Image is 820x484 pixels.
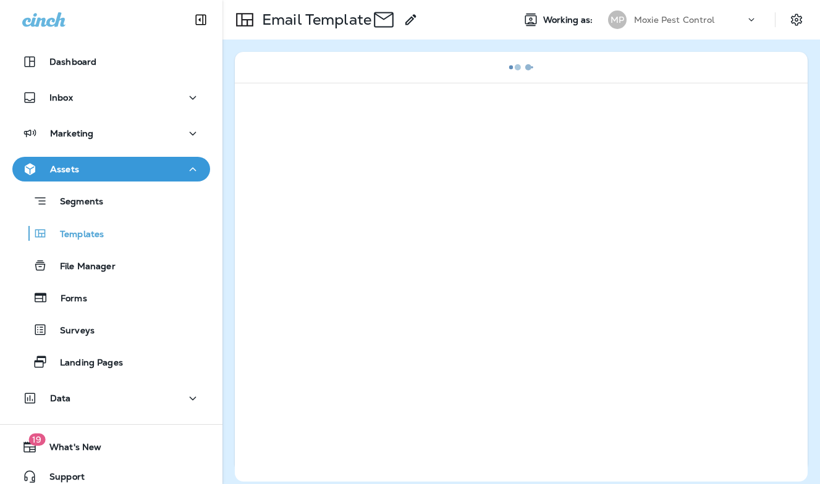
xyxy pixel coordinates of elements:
[12,188,210,214] button: Segments
[48,261,116,273] p: File Manager
[785,9,808,31] button: Settings
[12,157,210,181] button: Assets
[48,196,103,209] p: Segments
[12,435,210,459] button: 19What's New
[543,15,596,25] span: Working as:
[50,164,79,174] p: Assets
[37,442,101,457] span: What's New
[608,10,627,29] div: MP
[12,285,210,311] button: Forms
[12,49,210,74] button: Dashboard
[48,293,87,305] p: Forms
[634,15,715,25] p: Moxie Pest Control
[12,349,210,375] button: Landing Pages
[12,386,210,411] button: Data
[12,121,210,146] button: Marketing
[12,220,210,246] button: Templates
[48,325,95,337] p: Surveys
[184,7,218,32] button: Collapse Sidebar
[12,317,210,343] button: Surveys
[48,357,123,369] p: Landing Pages
[49,57,96,67] p: Dashboard
[50,393,71,403] p: Data
[28,433,45,446] span: 19
[48,229,104,241] p: Templates
[49,93,73,102] p: Inbox
[50,128,93,138] p: Marketing
[12,252,210,278] button: File Manager
[257,10,371,29] p: Email Template
[12,85,210,110] button: Inbox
